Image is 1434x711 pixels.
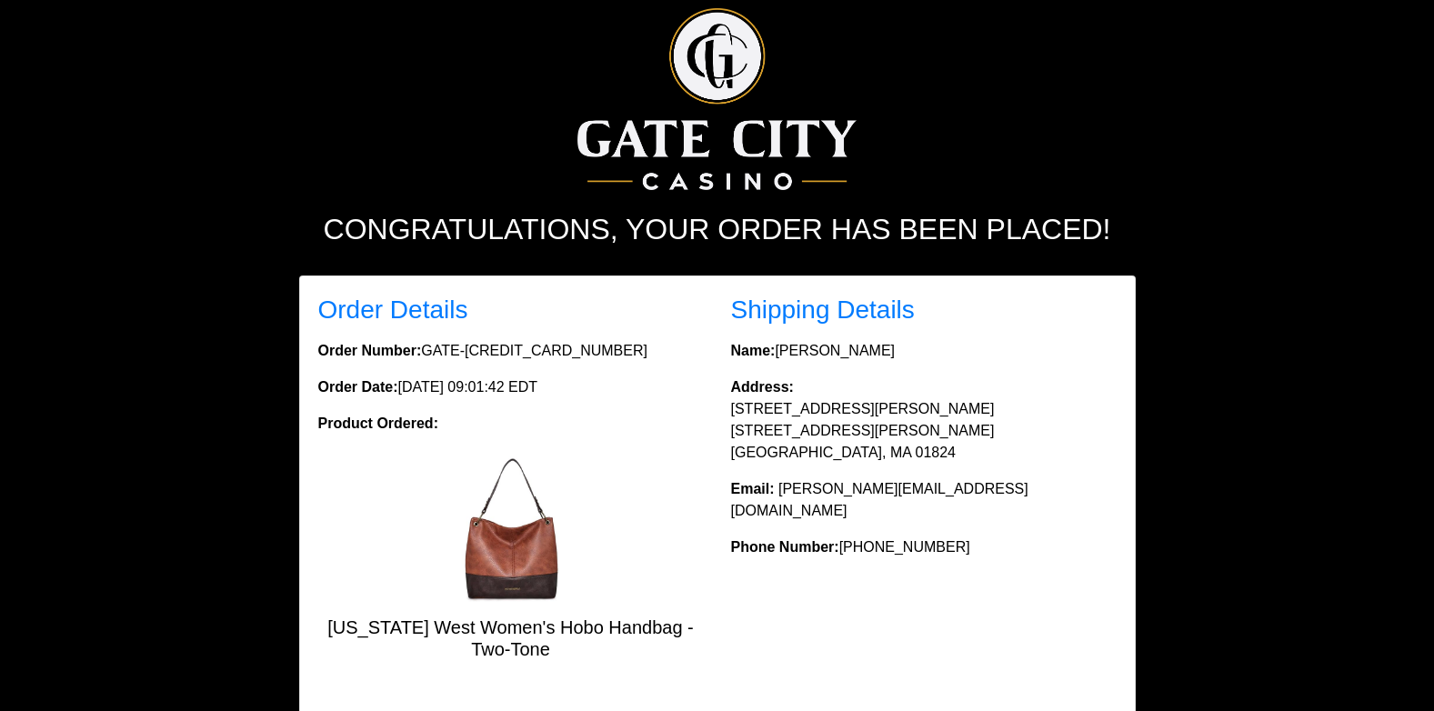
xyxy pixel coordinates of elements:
[318,343,422,358] strong: Order Number:
[318,379,398,395] strong: Order Date:
[318,616,704,660] h5: [US_STATE] West Women's Hobo Handbag - Two-Tone
[731,340,1117,362] p: [PERSON_NAME]
[731,379,794,395] strong: Address:
[438,456,584,602] img: Montana West Women's Hobo Handbag - Two-Tone
[318,295,704,325] h3: Order Details
[731,478,1117,522] p: [PERSON_NAME][EMAIL_ADDRESS][DOMAIN_NAME]
[577,8,857,190] img: Logo
[731,376,1117,464] p: [STREET_ADDRESS][PERSON_NAME] [STREET_ADDRESS][PERSON_NAME] [GEOGRAPHIC_DATA], MA 01824
[318,340,704,362] p: GATE-[CREDIT_CARD_NUMBER]
[731,343,776,358] strong: Name:
[731,539,839,555] strong: Phone Number:
[318,376,704,398] p: [DATE] 09:01:42 EDT
[731,295,1117,325] h3: Shipping Details
[318,416,438,431] strong: Product Ordered:
[731,536,1117,558] p: [PHONE_NUMBER]
[213,212,1222,246] h2: Congratulations, your order has been placed!
[731,481,775,496] strong: Email:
